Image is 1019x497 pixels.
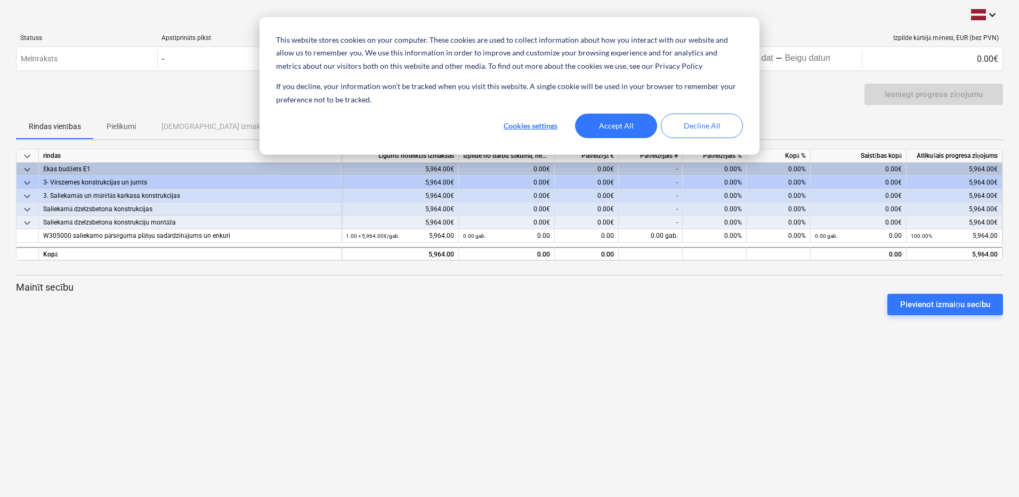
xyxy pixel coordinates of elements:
button: Decline All [661,114,743,138]
div: 0.00% [683,176,747,189]
div: 0.00 [463,229,550,243]
div: Pašreizējā € [555,149,619,163]
div: 0.00€ [811,176,907,189]
input: Beigu datums [782,51,832,66]
button: Cookies settings [489,114,571,138]
p: Rindas vienības [29,121,81,132]
div: 5,964.00€ [907,176,1002,189]
div: 0.00% [747,189,811,203]
button: Accept All [575,114,657,138]
div: 0.00€ [459,203,555,216]
div: Pašreizējais % [683,149,747,163]
button: Pievienot izmaiņu secību [887,294,1003,315]
div: 0.00€ [555,216,619,229]
div: 0.00 [555,229,619,243]
div: Izpilde kārtējā mēnesī, EUR (bez PVN) [866,34,999,42]
div: Datums [725,34,858,42]
div: Ēkas budžets E1 [43,163,337,176]
i: keyboard_arrow_down [986,9,999,21]
div: 5,964.00€ [342,163,459,176]
div: 0.00% [683,229,747,243]
span: keyboard_arrow_down [21,163,34,176]
div: 0.00% [747,176,811,189]
p: Pielikumi [107,121,136,132]
div: rindas [39,149,342,163]
div: 5,964.00€ [342,203,459,216]
div: 5,964.00 [346,248,454,261]
div: - [775,55,782,62]
div: 0.00% [747,163,811,176]
div: 0.00 [463,248,550,261]
div: Saliekamā dzelzsbetona konstrukcijas [43,203,337,216]
div: Kopā % [747,149,811,163]
div: 0.00% [747,229,811,243]
span: keyboard_arrow_down [21,217,34,229]
span: keyboard_arrow_down [21,150,34,163]
div: 5,964.00€ [342,216,459,229]
small: 1.00 × 5,964.00€ / gab. [346,233,400,239]
small: 0.00 gab. [463,233,486,239]
div: 0.00 [555,247,619,260]
div: 0.00€ [555,176,619,189]
div: Kopā [39,247,342,260]
div: 3- Virszemes konstrukcijas un jumts [43,176,337,189]
div: Cookie banner [260,17,759,155]
div: - [619,176,683,189]
div: Līgumā noteiktās izmaksas [342,149,459,163]
div: 5,964.00€ [342,176,459,189]
small: 100.00% [911,233,932,239]
div: Saistības kopā [811,149,907,163]
div: - [619,216,683,229]
div: 0.00€ [811,163,907,176]
div: 0.00€ [811,203,907,216]
div: 0.00€ [555,189,619,203]
div: Apstiprināts plkst [161,34,294,42]
div: 5,964.00€ [907,189,1002,203]
div: 5,964.00€ [907,216,1002,229]
p: If you decline, your information won’t be tracked when you visit this website. A single cookie wi... [276,80,743,106]
small: 0.00 gab. [815,233,838,239]
div: 0.00€ [555,203,619,216]
span: keyboard_arrow_down [21,203,34,216]
div: 0.00€ [811,189,907,203]
div: 0.00€ [811,216,907,229]
div: 0.00% [683,216,747,229]
div: 5,964.00 [911,229,998,243]
div: Saliekamā dzelzsbetona konstrukciju montāža [43,216,337,229]
div: 0.00 [815,229,902,243]
div: - [619,163,683,176]
span: keyboard_arrow_down [21,190,34,203]
div: 0.00€ [555,163,619,176]
div: 0.00% [683,203,747,216]
div: - [162,54,164,64]
div: 0.00€ [459,176,555,189]
div: 3. Saliekamās un mūrētās karkasa konstrukcijas [43,189,337,203]
div: Pašreizējais # [619,149,683,163]
div: 5,964.00€ [342,189,459,203]
div: 5,964.00€ [907,203,1002,216]
div: 0.00 [811,247,907,260]
div: 0.00% [683,163,747,176]
div: 0.00% [747,216,811,229]
div: 0.00€ [459,189,555,203]
div: 0.00% [747,203,811,216]
div: 5,964.00 [346,229,454,243]
p: This website stores cookies on your computer. These cookies are used to collect information about... [276,34,743,73]
div: Izpilde no darbu sākuma, neskaitot kārtējā mēneša izpildi [459,149,555,163]
div: 0.00% [683,189,747,203]
div: W305000 saliekamo pārsēguma plātņu sadārdzinājums un enkuri [43,229,337,243]
div: 5,964.00€ [907,163,1002,176]
div: 5,964.00 [911,248,998,261]
p: Mainīt secību [16,281,1003,294]
div: 0.00€ [459,216,555,229]
div: 0.00 gab. [619,229,683,243]
span: keyboard_arrow_down [21,177,34,189]
p: Melnraksts [21,53,58,65]
div: 0.00€ [862,50,1002,67]
div: Pievienot izmaiņu secību [900,298,990,311]
div: - [619,203,683,216]
div: Statuss [20,34,153,42]
div: 0.00€ [459,163,555,176]
div: Atlikušais progresa ziņojums [907,149,1002,163]
div: - [619,189,683,203]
